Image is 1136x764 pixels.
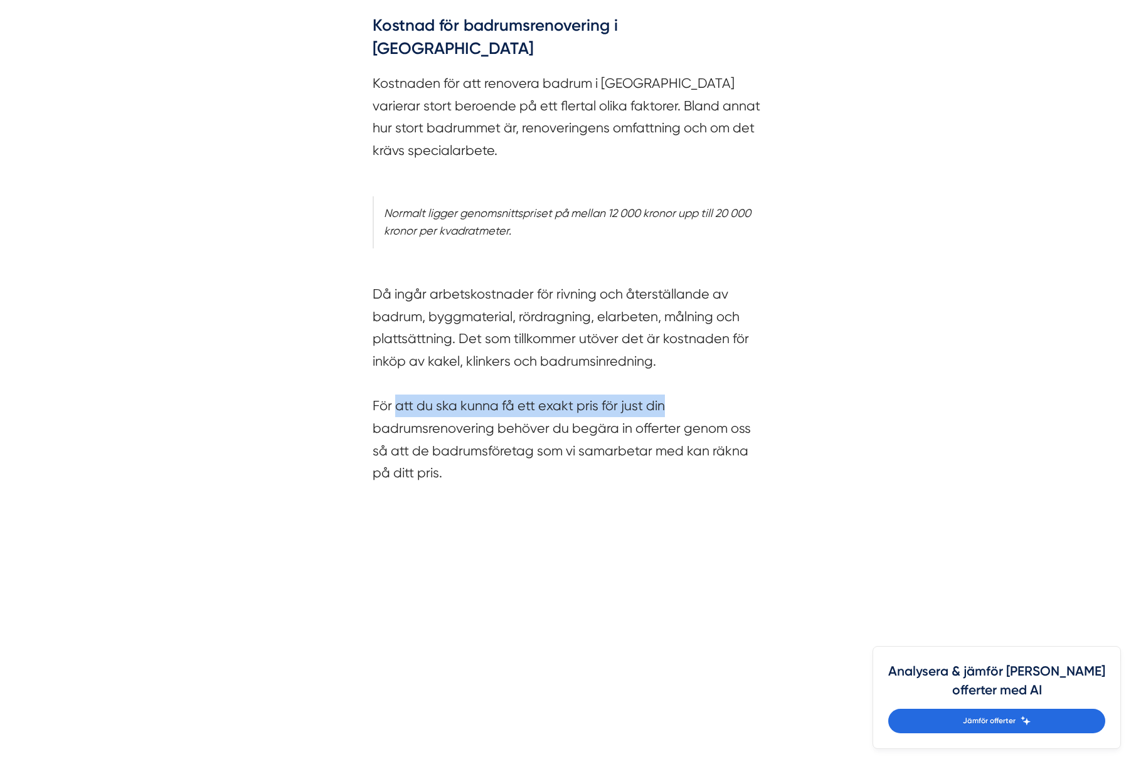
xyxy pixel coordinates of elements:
[373,14,764,66] h3: Kostnad för badrumsrenovering i [GEOGRAPHIC_DATA]
[373,72,764,190] section: Kostnaden för att renovera badrum i [GEOGRAPHIC_DATA] varierar stort beroende på ett flertal olik...
[373,196,764,248] blockquote: Normalt ligger genomsnittspriset på mellan 12 000 kronor upp till 20 000 kronor per kvadratmeter.
[963,715,1016,727] span: Jämför offerter
[888,662,1105,709] h4: Analysera & jämför [PERSON_NAME] offerter med AI
[888,709,1105,733] a: Jämför offerter
[373,261,764,491] section: Då ingår arbetskostnader för rivning och återställande av badrum, byggmaterial, rördragning, elar...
